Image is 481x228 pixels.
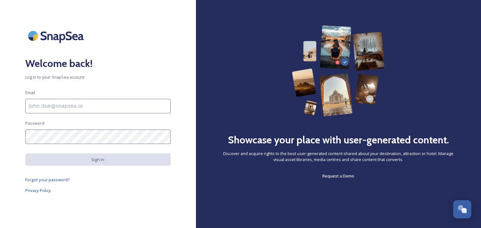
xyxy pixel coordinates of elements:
span: Request a Demo [323,173,355,179]
span: Privacy Policy [25,188,51,193]
button: Open Chat [453,200,472,219]
a: Request a Demo [323,172,355,180]
h2: Showcase your place with user-generated content. [228,132,449,147]
h2: Welcome back! [25,56,171,71]
a: Forgot your password? [25,176,171,183]
img: 63b42ca75bacad526042e722_Group%20154-p-800.png [292,25,385,117]
span: Log in to your SnapSea account [25,74,171,80]
input: john.doe@snapsea.io [25,99,171,113]
span: Discover and acquire rights to the best user-generated content shared about your destination, att... [221,151,456,163]
a: Privacy Policy [25,187,171,194]
button: Sign in [25,153,171,166]
span: Forgot your password? [25,177,70,183]
span: Password [25,120,44,126]
img: SnapSea Logo [25,25,88,46]
span: Email [25,90,35,96]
